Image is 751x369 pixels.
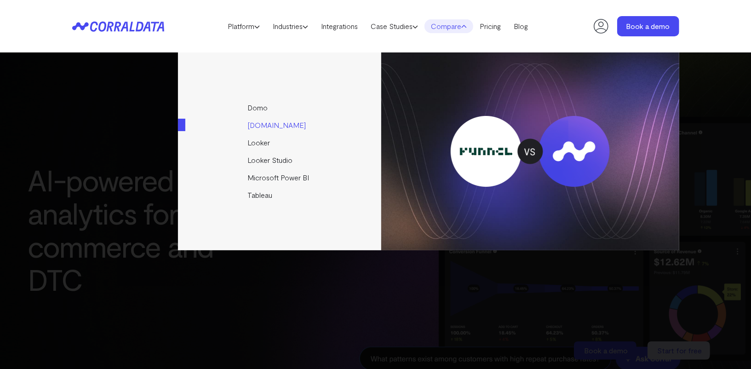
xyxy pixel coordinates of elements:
[266,19,315,33] a: Industries
[178,134,383,151] a: Looker
[178,99,383,116] a: Domo
[364,19,424,33] a: Case Studies
[178,186,383,204] a: Tableau
[178,116,383,134] a: [DOMAIN_NAME]
[617,16,679,36] a: Book a demo
[315,19,364,33] a: Integrations
[473,19,507,33] a: Pricing
[221,19,266,33] a: Platform
[424,19,473,33] a: Compare
[178,169,383,186] a: Microsoft Power BI
[178,151,383,169] a: Looker Studio
[507,19,534,33] a: Blog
